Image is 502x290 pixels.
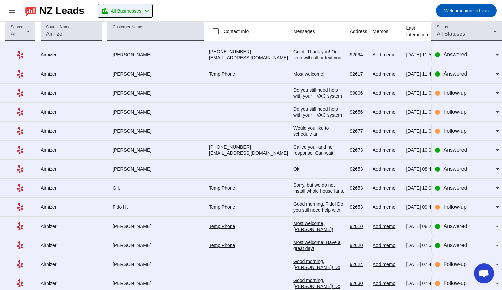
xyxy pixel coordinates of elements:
[350,166,367,172] div: 92653
[350,109,367,115] div: 92656
[41,52,102,58] div: Airnizer
[16,184,24,192] mat-icon: Yelp
[46,30,97,38] input: Airnizer
[443,223,467,229] span: Answered
[406,223,442,229] div: [DATE] 08:20:AM
[41,261,102,267] div: Airnizer
[373,90,401,96] div: Add memo
[406,147,442,153] div: [DATE] 10:01:AM
[293,201,345,231] div: Good morning, Fido! Do you still need help with your HVAC system repair? Thank you for your answer!
[443,166,467,172] span: Answered
[16,241,24,249] mat-icon: Yelp
[293,49,345,73] div: Got it. Thank you! Our tech will call or text you 30-45 min before arrival. Have a great day!
[16,108,24,116] mat-icon: Yelp
[16,89,24,97] mat-icon: Yelp
[373,242,401,248] div: Add memo
[107,242,204,248] div: [PERSON_NAME]
[46,25,70,29] mat-label: Source Name
[437,31,465,37] span: All Statuses
[25,5,36,16] img: logo
[293,125,345,161] div: Would you like to schedule an appointment for free estimate to replace your HVAC system, [PERSON_...
[107,185,204,191] div: G I.
[209,243,235,248] a: Temp Phone
[406,128,442,134] div: [DATE] 11:02:AM
[350,280,367,286] div: 92630
[406,204,442,210] div: [DATE] 09:41:AM
[209,144,251,150] a: [PHONE_NUMBER]
[350,128,367,134] div: 92677
[209,185,235,191] a: Temp Phone
[16,222,24,230] mat-icon: Yelp
[443,280,466,286] span: Follow-up
[406,185,442,191] div: [DATE] 12:05:PM
[107,52,204,58] div: [PERSON_NAME]
[209,55,288,60] a: [EMAIL_ADDRESS][DOMAIN_NAME]
[293,144,345,168] div: Called you- and no response. Can wait another 10 minutes. And then will need to leave.
[406,25,437,38] div: Last Interaction
[107,223,204,229] div: [PERSON_NAME]
[373,109,401,115] div: Add memo
[209,224,235,229] a: Temp Phone
[443,242,467,248] span: Answered
[293,220,345,232] div: Most welcome, [PERSON_NAME]!
[443,204,466,210] span: Follow-up
[222,28,249,35] label: Contact Info
[41,109,102,115] div: Airnizer
[406,71,442,77] div: [DATE] 11:49:AM
[41,128,102,134] div: Airnizer
[41,90,102,96] div: Airnizer
[443,52,467,57] span: Answered
[443,109,466,115] span: Follow-up
[16,203,24,211] mat-icon: Yelp
[373,128,401,134] div: Add memo
[209,71,235,77] a: Temp Phone
[41,185,102,191] div: Airnizer
[11,31,17,37] span: All
[373,22,406,41] th: Memos
[350,242,367,248] div: 92620
[107,71,204,77] div: [PERSON_NAME]
[406,242,442,248] div: [DATE] 07:50:AM
[16,127,24,135] mat-icon: Yelp
[101,7,109,15] mat-icon: location_city
[107,261,204,267] div: [PERSON_NAME]
[406,166,442,172] div: [DATE] 08:41:AM
[443,261,466,267] span: Follow-up
[406,109,442,115] div: [DATE] 11:03:AM
[98,4,153,18] button: All Businesses
[444,8,463,13] span: Welcome
[107,147,204,153] div: [PERSON_NAME]
[350,22,373,41] th: Address
[107,166,204,172] div: [PERSON_NAME]
[350,52,367,58] div: 92694
[406,90,442,96] div: [DATE] 11:04:AM
[41,223,102,229] div: Airnizer
[474,263,494,283] div: Open chat
[8,7,16,15] mat-icon: menu
[16,70,24,78] mat-icon: Yelp
[373,52,401,58] div: Add memo
[16,165,24,173] mat-icon: Yelp
[39,6,84,15] div: NZ Leads
[107,280,204,286] div: [PERSON_NAME]
[293,166,345,172] div: Ok.
[16,146,24,154] mat-icon: Yelp
[113,25,142,29] mat-label: Customer Name
[444,6,489,15] span: airnizerhvac
[373,261,401,267] div: Add memo
[293,71,345,77] div: Most welcome!
[350,147,367,153] div: 92673
[107,109,204,115] div: [PERSON_NAME]
[443,128,466,134] span: Follow-up
[293,106,345,142] div: Do you still need help with your HVAC system repair, [PERSON_NAME]? Thank you for your answer!
[350,90,367,96] div: 90806
[41,71,102,77] div: Airnizer
[209,150,288,156] a: [EMAIL_ADDRESS][DOMAIN_NAME]
[41,147,102,153] div: Airnizer
[107,128,204,134] div: [PERSON_NAME]
[41,242,102,248] div: Airnizer
[11,25,23,29] mat-label: Source
[373,185,401,191] div: Add memo
[41,280,102,286] div: Airnizer
[350,204,367,210] div: 92653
